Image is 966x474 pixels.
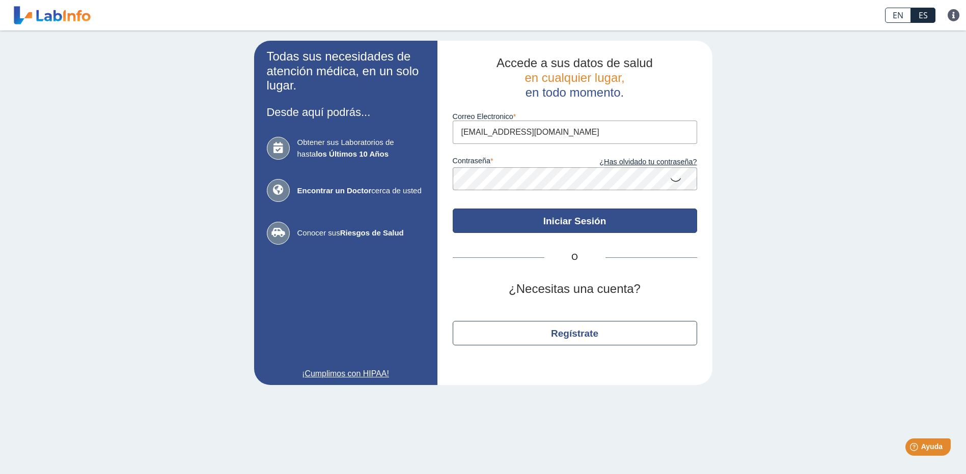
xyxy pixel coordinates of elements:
[575,157,697,168] a: ¿Has olvidado tu contraseña?
[453,209,697,233] button: Iniciar Sesión
[453,282,697,297] h2: ¿Necesitas una cuenta?
[297,137,425,160] span: Obtener sus Laboratorios de hasta
[297,185,425,197] span: cerca de usted
[525,71,624,84] span: en cualquier lugar,
[526,85,624,99] span: en todo momento.
[453,321,697,345] button: Regístrate
[316,150,389,158] b: los Últimos 10 Años
[453,112,697,121] label: Correo Electronico
[875,434,955,463] iframe: Help widget launcher
[267,106,425,118] h3: Desde aquí podrás...
[267,49,425,93] h2: Todas sus necesidades de atención médica, en un solo lugar.
[544,251,605,263] span: O
[885,8,911,23] a: EN
[911,8,935,23] a: ES
[297,227,425,239] span: Conocer sus
[340,228,404,237] b: Riesgos de Salud
[267,368,425,380] a: ¡Cumplimos con HIPAA!
[297,186,372,195] b: Encontrar un Doctor
[453,157,575,168] label: contraseña
[496,56,653,70] span: Accede a sus datos de salud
